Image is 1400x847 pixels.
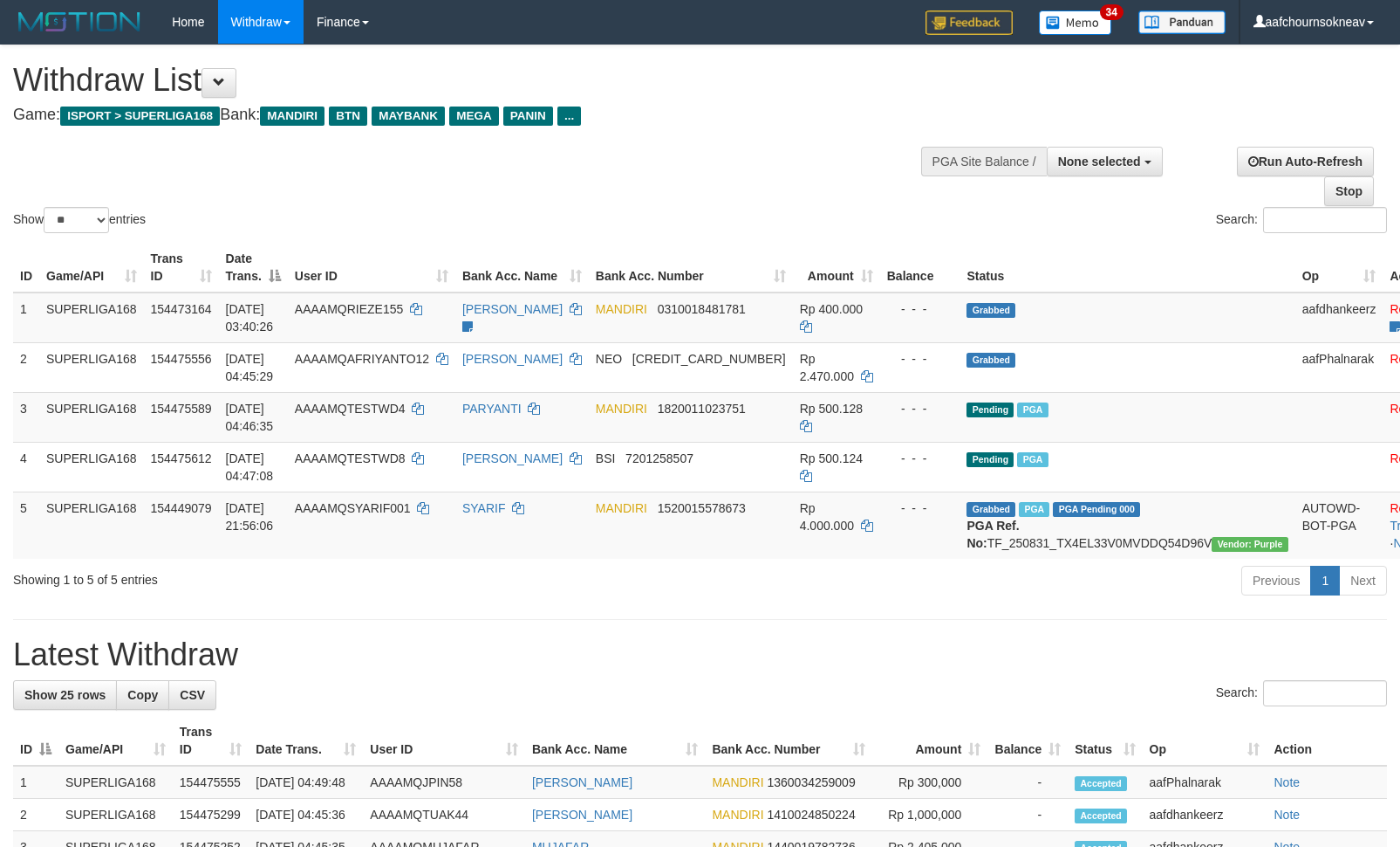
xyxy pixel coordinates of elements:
[462,501,506,515] a: SYARIF
[329,107,367,126] span: BTN
[1237,147,1374,176] a: Run Auto-Refresh
[13,342,39,392] td: 2
[226,352,274,383] span: [DATE] 04:45:29
[363,799,525,831] td: AAAAMQTUAK44
[13,63,916,98] h1: Withdraw List
[39,243,144,293] th: Game/API: activate to sort column ascending
[226,402,274,433] span: [DATE] 04:46:35
[1075,776,1127,791] span: Accepted
[712,775,763,789] span: MANDIRI
[596,402,647,416] span: MANDIRI
[596,501,647,515] span: MANDIRI
[13,680,117,710] a: Show 25 rows
[180,688,205,702] span: CSV
[1216,207,1387,233] label: Search:
[1295,243,1383,293] th: Op: activate to sort column ascending
[557,107,581,126] span: ...
[39,492,144,559] td: SUPERLIGA168
[58,716,173,766] th: Game/API: activate to sort column ascending
[219,243,288,293] th: Date Trans.: activate to sort column descending
[1263,207,1387,233] input: Search:
[800,501,854,533] span: Rp 4.000.000
[767,808,855,822] span: Copy 1410024850224 to clipboard
[151,302,212,316] span: 154473164
[462,352,563,366] a: [PERSON_NAME]
[1339,566,1387,596] a: Next
[151,402,212,416] span: 154475589
[58,766,173,799] td: SUPERLIGA168
[1075,809,1127,823] span: Accepted
[625,451,693,465] span: Copy 7201258507 to clipboard
[800,451,863,465] span: Rp 500.124
[1216,680,1387,706] label: Search:
[887,300,953,318] div: - - -
[800,402,863,416] span: Rp 500.128
[449,107,499,126] span: MEGA
[144,243,219,293] th: Trans ID: activate to sort column ascending
[1295,342,1383,392] td: aafPhalnarak
[13,799,58,831] td: 2
[13,243,39,293] th: ID
[1053,502,1140,517] span: PGA Pending
[1143,766,1267,799] td: aafPhalnarak
[887,350,953,368] div: - - -
[13,207,146,233] label: Show entries
[1143,716,1267,766] th: Op: activate to sort column ascending
[532,775,632,789] a: [PERSON_NAME]
[39,342,144,392] td: SUPERLIGA168
[39,293,144,343] td: SUPERLIGA168
[960,243,1294,293] th: Status
[1058,155,1141,169] span: None selected
[1241,566,1311,596] a: Previous
[658,501,746,515] span: Copy 1520015578673 to clipboard
[966,519,1019,550] b: PGA Ref. No:
[1310,566,1340,596] a: 1
[13,564,570,589] div: Showing 1 to 5 of 5 entries
[226,501,274,533] span: [DATE] 21:56:06
[872,799,987,831] td: Rp 1,000,000
[966,353,1015,368] span: Grabbed
[1274,808,1300,822] a: Note
[596,302,647,316] span: MANDIRI
[295,352,429,366] span: AAAAMQAFRIYANTO12
[966,303,1015,318] span: Grabbed
[800,302,863,316] span: Rp 400.000
[39,392,144,442] td: SUPERLIGA168
[589,243,793,293] th: Bank Acc. Number: activate to sort column ascending
[987,799,1068,831] td: -
[887,450,953,467] div: - - -
[462,451,563,465] a: [PERSON_NAME]
[13,492,39,559] td: 5
[596,451,616,465] span: BSI
[800,352,854,383] span: Rp 2.470.000
[658,302,746,316] span: Copy 0310018481781 to clipboard
[532,808,632,822] a: [PERSON_NAME]
[1324,176,1374,206] a: Stop
[632,352,786,366] span: Copy 5859459299268580 to clipboard
[295,501,411,515] span: AAAAMQSYARIF001
[1017,403,1048,417] span: Marked by aafmaleo
[13,716,58,766] th: ID: activate to sort column descending
[872,716,987,766] th: Amount: activate to sort column ascending
[372,107,445,126] span: MAYBANK
[13,766,58,799] td: 1
[13,392,39,442] td: 3
[151,352,212,366] span: 154475556
[1295,293,1383,343] td: aafdhankeerz
[1143,799,1267,831] td: aafdhankeerz
[13,107,916,124] h4: Game: Bank:
[44,207,109,233] select: Showentries
[525,716,706,766] th: Bank Acc. Name: activate to sort column ascending
[226,302,274,334] span: [DATE] 03:40:26
[658,402,746,416] span: Copy 1820011023751 to clipboard
[260,107,324,126] span: MANDIRI
[363,716,525,766] th: User ID: activate to sort column ascending
[13,637,1387,672] h1: Latest Withdraw
[173,766,249,799] td: 154475555
[249,716,363,766] th: Date Trans.: activate to sort column ascending
[151,501,212,515] span: 154449079
[966,452,1014,467] span: Pending
[168,680,216,710] a: CSV
[249,766,363,799] td: [DATE] 04:49:48
[503,107,553,126] span: PANIN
